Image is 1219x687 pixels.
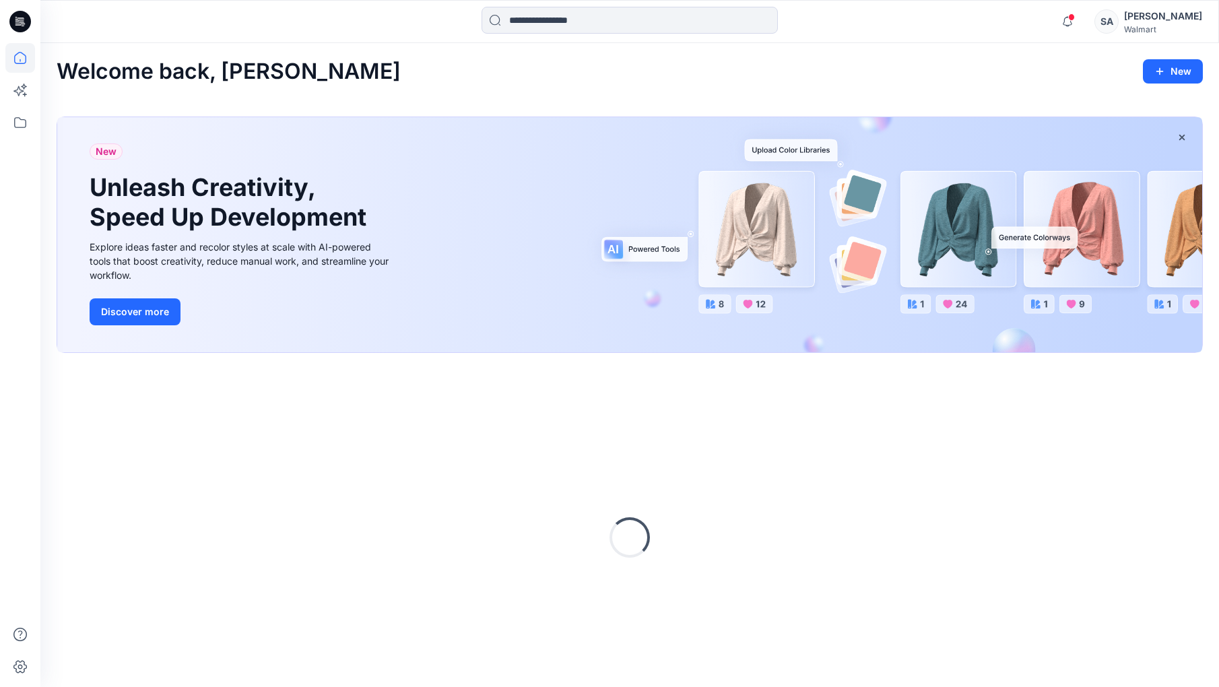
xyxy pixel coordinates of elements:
[57,59,401,84] h2: Welcome back, [PERSON_NAME]
[1143,59,1203,84] button: New
[90,240,393,282] div: Explore ideas faster and recolor styles at scale with AI-powered tools that boost creativity, red...
[1124,24,1202,34] div: Walmart
[1094,9,1119,34] div: SA
[90,298,393,325] a: Discover more
[90,173,372,231] h1: Unleash Creativity, Speed Up Development
[90,298,180,325] button: Discover more
[1124,8,1202,24] div: [PERSON_NAME]
[96,143,117,160] span: New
